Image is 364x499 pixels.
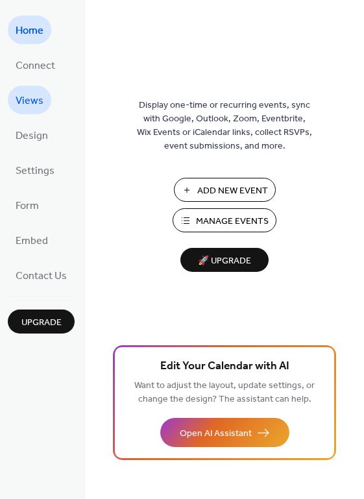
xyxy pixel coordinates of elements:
[137,99,312,153] span: Display one-time or recurring events, sync with Google, Outlook, Zoom, Eventbrite, Wix Events or ...
[173,208,276,232] button: Manage Events
[197,184,268,198] span: Add New Event
[8,51,63,79] a: Connect
[8,226,56,254] a: Embed
[16,21,43,42] span: Home
[8,121,56,149] a: Design
[16,126,48,147] span: Design
[16,266,67,287] span: Contact Us
[16,56,55,77] span: Connect
[8,86,51,114] a: Views
[134,377,315,408] span: Want to adjust the layout, update settings, or change the design? The assistant can help.
[16,161,55,182] span: Settings
[160,358,289,376] span: Edit Your Calendar with AI
[180,427,252,441] span: Open AI Assistant
[196,215,269,228] span: Manage Events
[8,156,62,184] a: Settings
[8,261,75,289] a: Contact Us
[180,248,269,272] button: 🚀 Upgrade
[8,16,51,44] a: Home
[188,252,261,270] span: 🚀 Upgrade
[21,316,62,330] span: Upgrade
[16,91,43,112] span: Views
[174,178,276,202] button: Add New Event
[160,418,289,447] button: Open AI Assistant
[8,191,47,219] a: Form
[16,231,48,252] span: Embed
[8,310,75,334] button: Upgrade
[16,196,39,217] span: Form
